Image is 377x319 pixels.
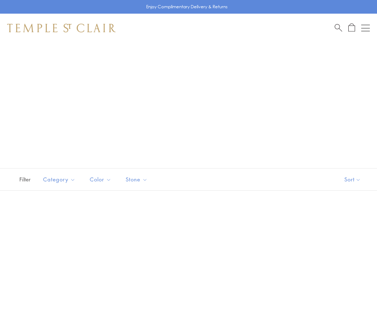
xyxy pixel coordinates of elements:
[38,171,81,188] button: Category
[335,23,342,32] a: Search
[120,171,153,188] button: Stone
[84,171,117,188] button: Color
[86,175,117,184] span: Color
[122,175,153,184] span: Stone
[328,168,377,190] button: Show sort by
[348,23,355,32] a: Open Shopping Bag
[146,3,228,10] p: Enjoy Complimentary Delivery & Returns
[39,175,81,184] span: Category
[7,24,116,32] img: Temple St. Clair
[361,24,370,32] button: Open navigation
